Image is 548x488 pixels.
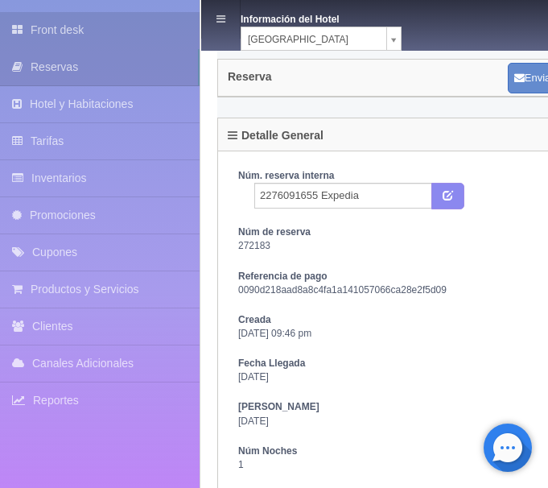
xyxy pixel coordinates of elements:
h4: Reserva [228,71,272,83]
span: [GEOGRAPHIC_DATA] [248,27,380,52]
dt: Información del Hotel [241,8,369,27]
h4: Detalle General [228,130,323,142]
a: [GEOGRAPHIC_DATA] [241,27,402,51]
